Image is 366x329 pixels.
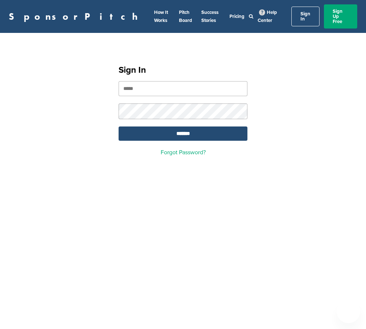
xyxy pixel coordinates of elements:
a: Forgot Password? [161,149,206,156]
a: Sign In [291,7,320,26]
a: Pitch Board [179,10,192,23]
a: Success Stories [201,10,219,23]
a: Help Center [258,8,277,25]
a: How It Works [154,10,168,23]
h1: Sign In [119,64,247,77]
a: Sign Up Free [324,4,357,29]
a: Pricing [229,14,244,19]
iframe: Button to launch messaging window [337,300,360,323]
a: SponsorPitch [9,12,142,21]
